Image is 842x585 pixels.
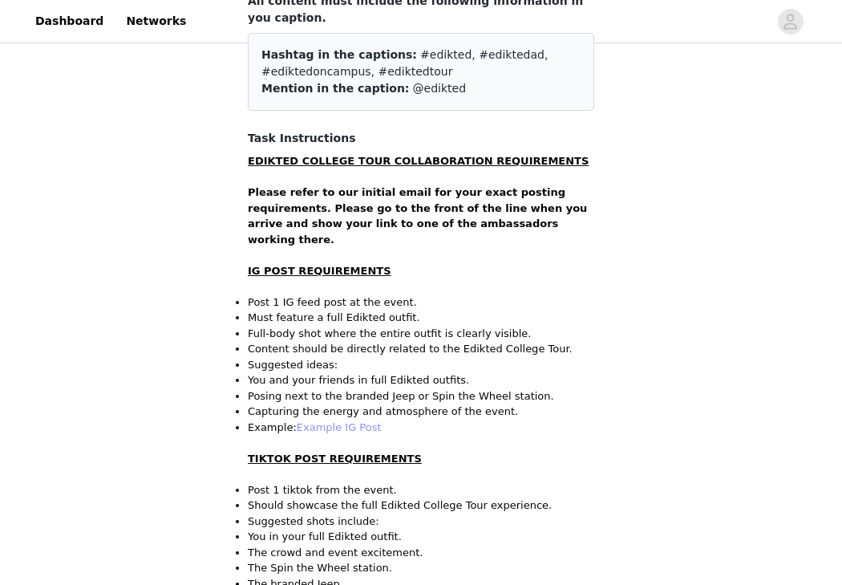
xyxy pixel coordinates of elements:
[413,82,467,95] span: @edikted
[26,3,113,39] a: Dashboard
[248,482,594,498] p: Post 1 tiktok from the event.
[248,357,594,373] p: Suggested ideas:
[248,295,594,311] p: Post 1 IG feed post at the event.
[261,48,417,61] span: Hashtag in the captions:
[248,310,594,326] p: Must feature a full Edikted outfit.
[248,529,594,545] p: You in your full Edikted outfit.
[248,560,594,576] p: The Spin the Wheel station.
[248,420,594,436] li: Example:
[248,186,587,246] strong: Please refer to our initial email for your exact posting requirements. Please go to the front of ...
[248,155,589,167] strong: EDIKTED COLLEGE TOUR COLLABORATION REQUIREMENTS
[116,3,196,39] a: Networks
[248,404,594,420] p: Capturing the energy and atmosphere of the event.
[248,498,594,514] p: Should showcase the full Edikted College Tour experience.
[248,514,594,530] p: Suggested shots include:
[297,421,382,433] a: Example IG Post
[248,388,594,404] p: Posing next to the branded Jeep or Spin the Wheel station.
[248,341,594,357] p: Content should be directly related to the Edikted College Tour.
[248,326,594,342] p: Full-body shot where the entire outfit is clearly visible.
[248,545,594,561] p: The crowd and event excitement.
[248,130,594,147] h4: Task Instructions
[261,82,409,95] span: Mention in the caption:
[248,372,594,388] p: You and your friends in full Edikted outfits.
[783,9,798,35] div: avatar
[248,453,422,465] strong: TIKTOK POST REQUIREMENTS
[248,265,391,277] strong: IG POST REQUIREMENTS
